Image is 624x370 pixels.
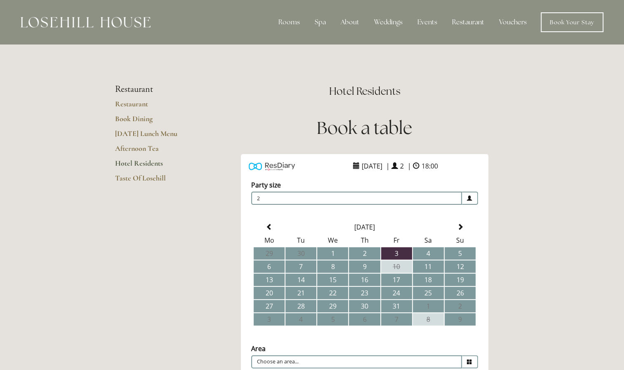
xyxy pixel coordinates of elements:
span: 2 [251,192,462,205]
span: Next Month [457,224,463,230]
td: 8 [413,313,444,326]
td: 26 [445,287,476,299]
td: 1 [317,247,348,260]
a: Restaurant [115,99,194,114]
th: Select Month [285,221,444,233]
td: 10 [381,260,412,273]
td: 4 [413,247,444,260]
th: Fr [381,234,412,246]
h1: Book a table [220,116,509,140]
li: Restaurant [115,84,194,95]
td: 30 [285,247,316,260]
td: 9 [445,313,476,326]
div: Weddings [367,14,409,30]
td: 12 [445,260,476,273]
label: Party size [251,180,281,190]
th: Tu [285,234,316,246]
td: 14 [285,274,316,286]
td: 3 [254,313,285,326]
div: Rooms [272,14,306,30]
td: 31 [381,300,412,312]
td: 27 [254,300,285,312]
a: Taste Of Losehill [115,173,194,188]
div: About [334,14,366,30]
td: 29 [317,300,348,312]
td: 11 [413,260,444,273]
td: 16 [349,274,380,286]
td: 28 [285,300,316,312]
td: 5 [317,313,348,326]
td: 9 [349,260,380,273]
h2: Hotel Residents [220,84,509,98]
td: 29 [254,247,285,260]
img: Powered by ResDiary [249,160,295,172]
td: 7 [285,260,316,273]
td: 18 [413,274,444,286]
a: Book Dining [115,114,194,129]
td: 25 [413,287,444,299]
td: 15 [317,274,348,286]
span: 18:00 [419,159,440,173]
td: 23 [349,287,380,299]
td: 24 [381,287,412,299]
td: 20 [254,287,285,299]
a: [DATE] Lunch Menu [115,129,194,144]
a: Afternoon Tea [115,144,194,159]
img: Losehill House [21,17,151,28]
td: 19 [445,274,476,286]
a: Vouchers [492,14,533,30]
span: Previous Month [266,224,273,230]
td: 30 [349,300,380,312]
div: Spa [308,14,332,30]
td: 17 [381,274,412,286]
td: 22 [317,287,348,299]
td: 6 [254,260,285,273]
td: 21 [285,287,316,299]
a: Book Your Stay [541,12,603,32]
a: Hotel Residents [115,159,194,173]
span: | [407,162,411,171]
th: Th [349,234,380,246]
td: 13 [254,274,285,286]
div: Events [411,14,444,30]
span: [DATE] [360,159,384,173]
td: 5 [445,247,476,260]
td: 3 [381,247,412,260]
span: | [386,162,390,171]
td: 4 [285,313,316,326]
th: Sa [413,234,444,246]
td: 8 [317,260,348,273]
th: Su [445,234,476,246]
td: 2 [349,247,380,260]
td: 2 [445,300,476,312]
span: 2 [398,159,406,173]
div: Restaurant [445,14,491,30]
td: 1 [413,300,444,312]
th: We [317,234,348,246]
td: 7 [381,313,412,326]
label: Area [251,344,266,353]
td: 6 [349,313,380,326]
th: Mo [254,234,285,246]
